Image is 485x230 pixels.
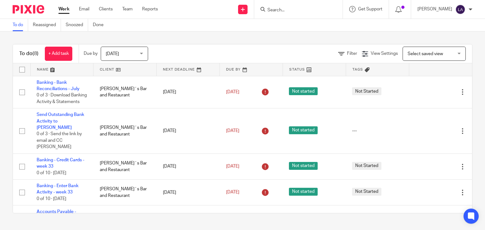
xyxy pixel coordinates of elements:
a: Banking - Bank Reconciliations - July [37,80,80,91]
span: (8) [33,51,39,56]
span: Not Started [352,87,381,95]
span: Not started [289,162,318,170]
a: Snoozed [66,19,88,31]
td: [DATE] [157,76,220,108]
a: Reassigned [33,19,61,31]
td: [DATE] [157,180,220,205]
td: [PERSON_NAME]´s Bar and Restaurant [93,180,157,205]
img: Pixie [13,5,44,14]
td: [PERSON_NAME]´s Bar and Restaurant [93,76,157,108]
td: [PERSON_NAME]´s Bar and Restaurant [93,108,157,154]
a: Clients [99,6,113,12]
span: Not started [289,188,318,196]
span: [DATE] [226,164,239,169]
span: Select saved view [408,52,443,56]
input: Search [267,8,324,13]
span: Not started [289,126,318,134]
span: Not Started [352,162,381,170]
h1: To do [19,50,39,57]
div: --- [352,128,403,134]
a: Send Outstanding Bank Activity to [PERSON_NAME] [37,112,84,130]
a: Banking - Enter Bank Activity - week 33 [37,184,79,194]
span: Filter [347,51,357,56]
span: [DATE] [106,52,119,56]
img: svg%3E [455,4,465,14]
span: Get Support [358,7,382,11]
p: Due by [84,50,98,57]
a: + Add task [45,47,72,61]
span: 0 of 10 · [DATE] [37,197,66,201]
td: [PERSON_NAME]´s Bar and Restaurant [93,153,157,179]
td: [DATE] [157,108,220,154]
span: 0 of 3 · Download Banking Activity & Statements [37,93,87,104]
span: Tags [352,68,363,71]
span: [DATE] [226,190,239,195]
a: To do [13,19,28,31]
span: Not Started [352,188,381,196]
span: [DATE] [226,129,239,133]
span: View Settings [371,51,398,56]
p: [PERSON_NAME] [417,6,452,12]
a: Reports [142,6,158,12]
span: 0 of 10 · [DATE] [37,171,66,175]
a: Team [122,6,133,12]
span: 0 of 3 · Send the link by email and CC [PERSON_NAME] [37,132,82,149]
span: Not started [289,87,318,95]
td: [DATE] [157,153,220,179]
a: Email [79,6,89,12]
a: Work [58,6,69,12]
a: Accounts Payable - Input Invoices Daily [37,210,76,220]
a: Done [93,19,108,31]
a: Banking - Credit Cards - week 33 [37,158,84,169]
span: [DATE] [226,90,239,94]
